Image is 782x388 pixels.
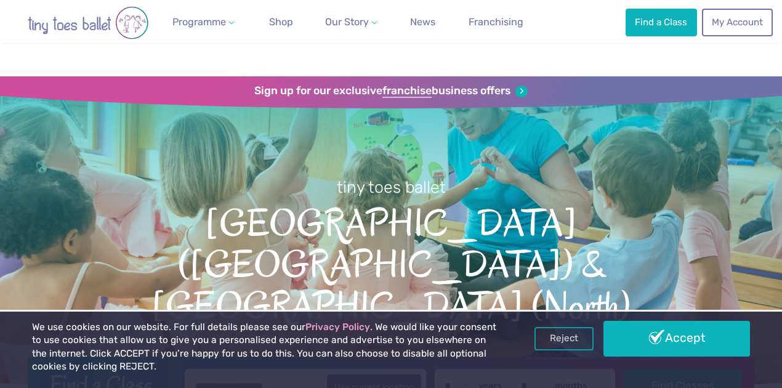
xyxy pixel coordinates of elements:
[269,16,293,28] span: Shop
[410,16,435,28] span: News
[254,84,527,98] a: Sign up for our exclusivefranchisebusiness offers
[172,16,226,28] span: Programme
[20,198,762,326] span: [GEOGRAPHIC_DATA] ([GEOGRAPHIC_DATA]) & [GEOGRAPHIC_DATA] (North)
[469,16,523,28] span: Franchising
[32,321,499,374] p: We use cookies on our website. For full details please see our . We would like your consent to us...
[167,10,239,34] a: Programme
[320,10,382,34] a: Our Story
[603,321,750,357] a: Accept
[405,10,440,34] a: News
[325,16,369,28] span: Our Story
[702,9,772,36] a: My Account
[534,327,594,350] a: Reject
[14,6,162,39] img: tiny toes ballet
[337,177,446,197] small: tiny toes ballet
[264,10,298,34] a: Shop
[626,9,697,36] a: Find a Class
[305,321,370,333] a: Privacy Policy
[464,10,528,34] a: Franchising
[382,84,432,98] strong: franchise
